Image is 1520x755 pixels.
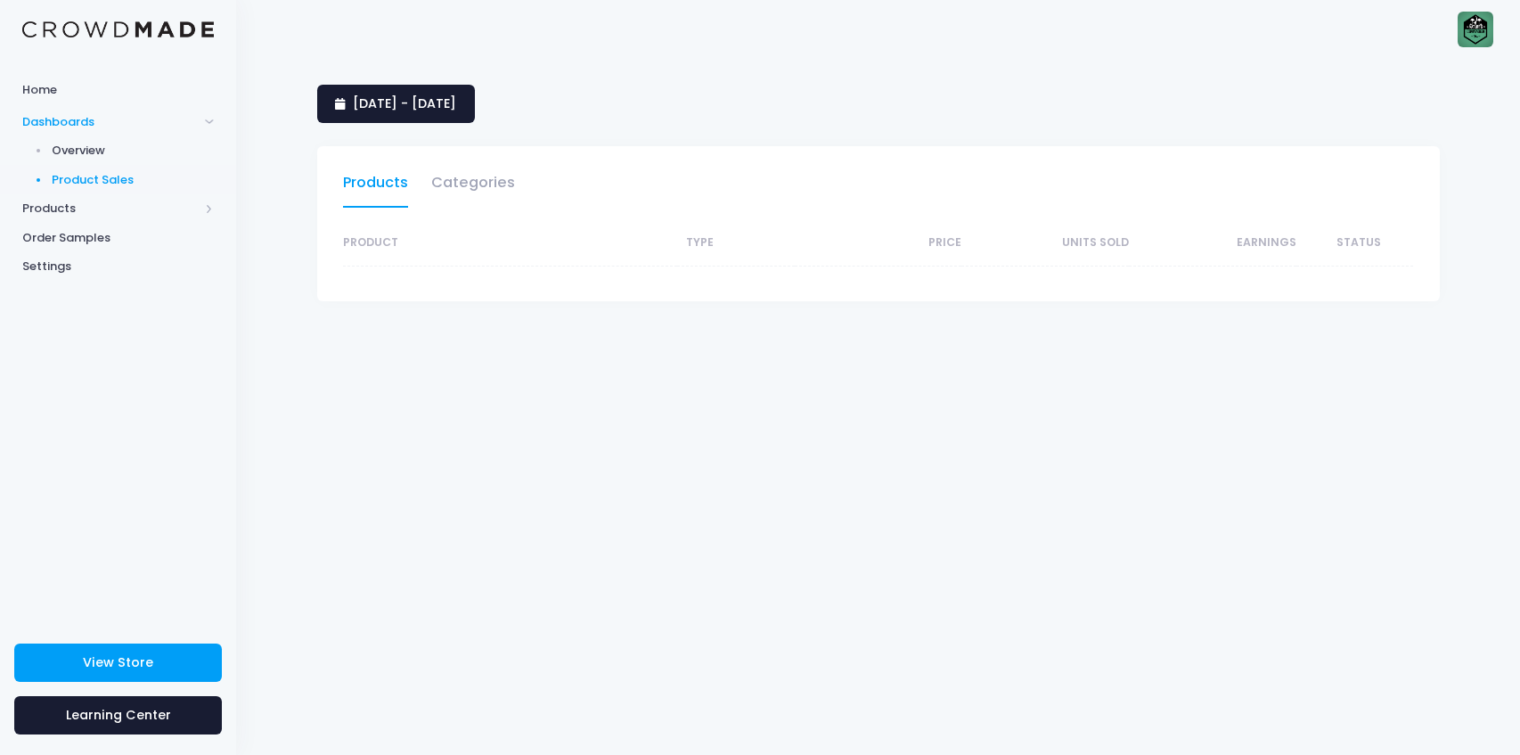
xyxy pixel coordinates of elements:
th: Earnings [1129,220,1296,267]
img: Logo [22,21,214,38]
span: [DATE] - [DATE] [353,94,456,112]
span: Product Sales [52,171,215,189]
th: Type [677,220,794,267]
th: Price [795,220,962,267]
a: Categories [431,167,515,208]
span: Learning Center [66,706,171,724]
span: Dashboards [22,113,199,131]
img: User [1458,12,1493,47]
a: Products [343,167,408,208]
a: Learning Center [14,696,222,734]
th: Status [1296,220,1413,267]
span: Overview [52,142,215,160]
span: Home [22,81,214,99]
span: Settings [22,258,214,275]
a: [DATE] - [DATE] [317,85,475,123]
th: Units Sold [961,220,1129,267]
span: Order Samples [22,229,214,247]
span: View Store [83,653,153,671]
span: Products [22,200,199,217]
th: Product [343,220,677,267]
a: View Store [14,644,222,682]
